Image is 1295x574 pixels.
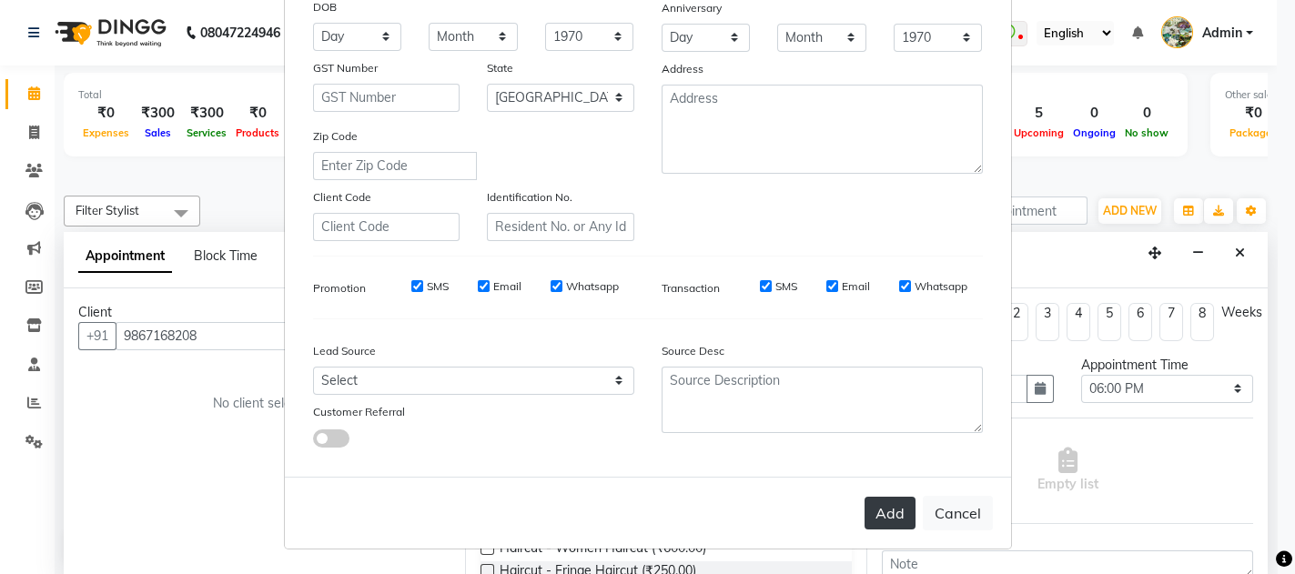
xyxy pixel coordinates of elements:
[313,60,378,76] label: GST Number
[313,84,460,112] input: GST Number
[775,278,797,295] label: SMS
[313,152,477,180] input: Enter Zip Code
[313,213,460,241] input: Client Code
[662,61,703,77] label: Address
[313,404,405,420] label: Customer Referral
[313,343,376,359] label: Lead Source
[487,189,572,206] label: Identification No.
[842,278,870,295] label: Email
[313,280,366,297] label: Promotion
[493,278,521,295] label: Email
[487,60,513,76] label: State
[915,278,967,295] label: Whatsapp
[865,497,916,529] button: Add
[662,343,724,359] label: Source Desc
[313,189,371,206] label: Client Code
[427,278,449,295] label: SMS
[923,496,993,530] button: Cancel
[566,278,619,295] label: Whatsapp
[487,213,634,241] input: Resident No. or Any Id
[662,280,720,297] label: Transaction
[313,128,358,145] label: Zip Code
